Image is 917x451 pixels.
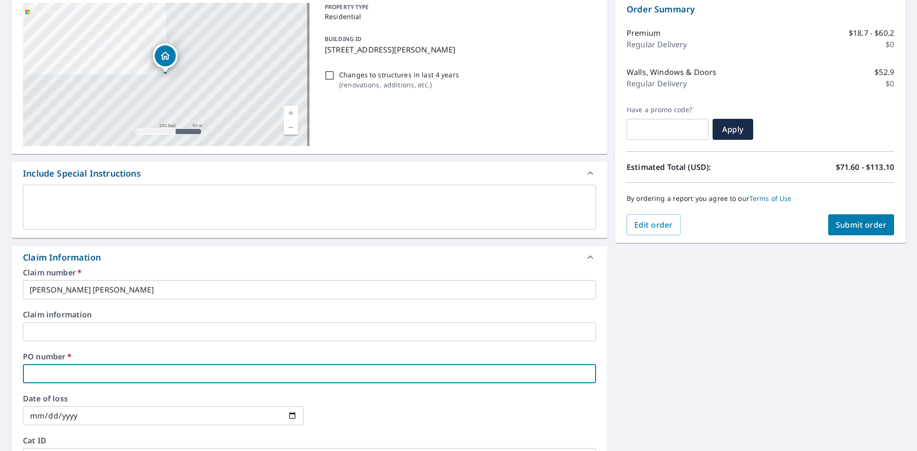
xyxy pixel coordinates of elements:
[11,246,608,269] div: Claim Information
[23,437,596,444] label: Cat ID
[325,11,592,21] p: Residential
[325,3,592,11] p: PROPERTY TYPE
[284,106,298,120] a: Current Level 17, Zoom In
[627,66,716,78] p: Walls, Windows & Doors
[885,78,894,89] p: $0
[627,105,709,114] label: Have a promo code?
[836,161,894,173] p: $71.60 - $113.10
[836,220,887,230] span: Submit order
[153,43,178,73] div: Dropped pin, building 1, Residential property, 5104 Michael Anthony Ln Cincinnati, OH 45247
[23,251,101,264] div: Claim Information
[627,214,681,235] button: Edit order
[284,120,298,135] a: Current Level 17, Zoom Out
[11,162,608,185] div: Include Special Instructions
[627,3,894,16] p: Order Summary
[874,66,894,78] p: $52.9
[627,27,661,39] p: Premium
[23,269,596,276] label: Claim number
[885,39,894,50] p: $0
[23,395,304,402] label: Date of loss
[23,353,596,360] label: PO number
[325,35,362,43] p: BUILDING ID
[339,80,459,90] p: ( renovations, additions, etc. )
[828,214,895,235] button: Submit order
[627,161,760,173] p: Estimated Total (USD):
[634,220,673,230] span: Edit order
[713,119,753,140] button: Apply
[627,194,894,203] p: By ordering a report you agree to our
[23,167,141,180] div: Include Special Instructions
[627,78,687,89] p: Regular Delivery
[23,311,596,318] label: Claim information
[749,194,792,203] a: Terms of Use
[627,39,687,50] p: Regular Delivery
[849,27,894,39] p: $18.7 - $60.2
[325,44,592,55] p: [STREET_ADDRESS][PERSON_NAME]
[339,70,459,80] p: Changes to structures in last 4 years
[720,124,746,135] span: Apply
